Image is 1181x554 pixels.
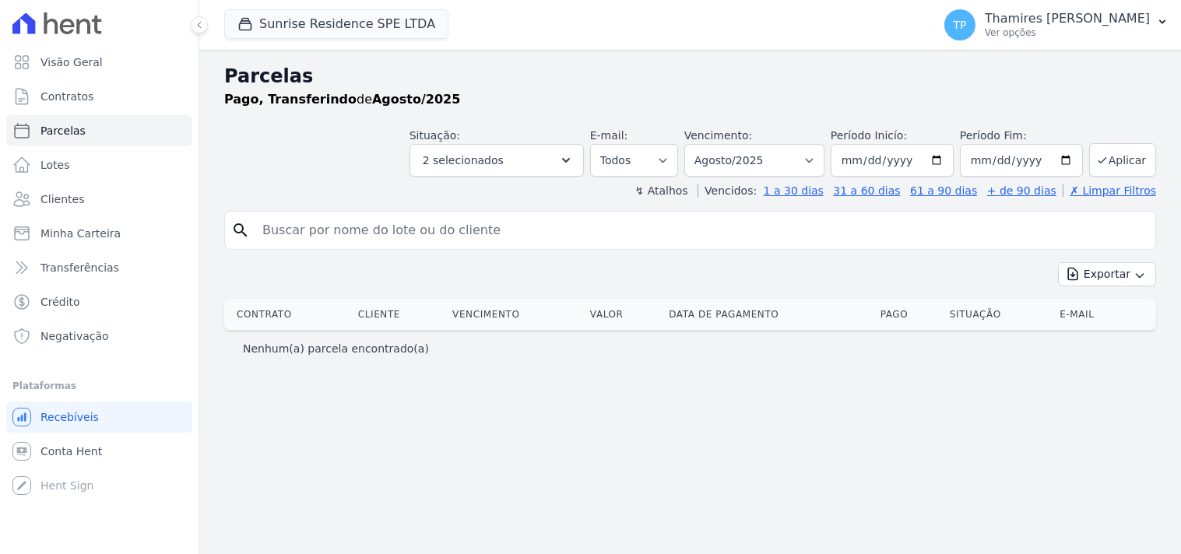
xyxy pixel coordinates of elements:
[6,47,192,78] a: Visão Geral
[6,436,192,467] a: Conta Hent
[584,299,663,330] th: Valor
[874,299,944,330] th: Pago
[987,184,1056,197] a: + de 90 dias
[932,3,1181,47] button: TP Thamires [PERSON_NAME] Ver opções
[6,149,192,181] a: Lotes
[224,299,352,330] th: Contrato
[409,129,460,142] label: Situação:
[1089,143,1156,177] button: Aplicar
[40,260,119,275] span: Transferências
[960,128,1083,144] label: Período Fim:
[1063,184,1156,197] a: ✗ Limpar Filtros
[40,444,102,459] span: Conta Hent
[953,19,966,30] span: TP
[910,184,977,197] a: 61 a 90 dias
[224,9,448,39] button: Sunrise Residence SPE LTDA
[6,115,192,146] a: Parcelas
[224,62,1156,90] h2: Parcelas
[831,129,907,142] label: Período Inicío:
[590,129,628,142] label: E-mail:
[985,26,1150,39] p: Ver opções
[40,157,70,173] span: Lotes
[423,151,504,170] span: 2 selecionados
[243,341,429,356] p: Nenhum(a) parcela encontrado(a)
[698,184,757,197] label: Vencidos:
[40,191,84,207] span: Clientes
[12,377,186,395] div: Plataformas
[6,286,192,317] a: Crédito
[40,226,121,241] span: Minha Carteira
[6,81,192,112] a: Contratos
[634,184,687,197] label: ↯ Atalhos
[944,299,1053,330] th: Situação
[352,299,446,330] th: Cliente
[40,54,103,70] span: Visão Geral
[833,184,900,197] a: 31 a 60 dias
[224,92,357,107] strong: Pago, Transferindo
[684,129,752,142] label: Vencimento:
[6,184,192,215] a: Clientes
[40,294,80,310] span: Crédito
[224,90,460,109] p: de
[764,184,824,197] a: 1 a 30 dias
[6,252,192,283] a: Transferências
[6,321,192,352] a: Negativação
[985,11,1150,26] p: Thamires [PERSON_NAME]
[1053,299,1134,330] th: E-mail
[40,123,86,138] span: Parcelas
[253,215,1149,246] input: Buscar por nome do lote ou do cliente
[40,409,99,425] span: Recebíveis
[40,89,93,104] span: Contratos
[231,221,250,240] i: search
[6,218,192,249] a: Minha Carteira
[409,144,584,177] button: 2 selecionados
[1058,262,1156,286] button: Exportar
[40,328,109,344] span: Negativação
[372,92,460,107] strong: Agosto/2025
[6,401,192,433] a: Recebíveis
[663,299,873,330] th: Data de Pagamento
